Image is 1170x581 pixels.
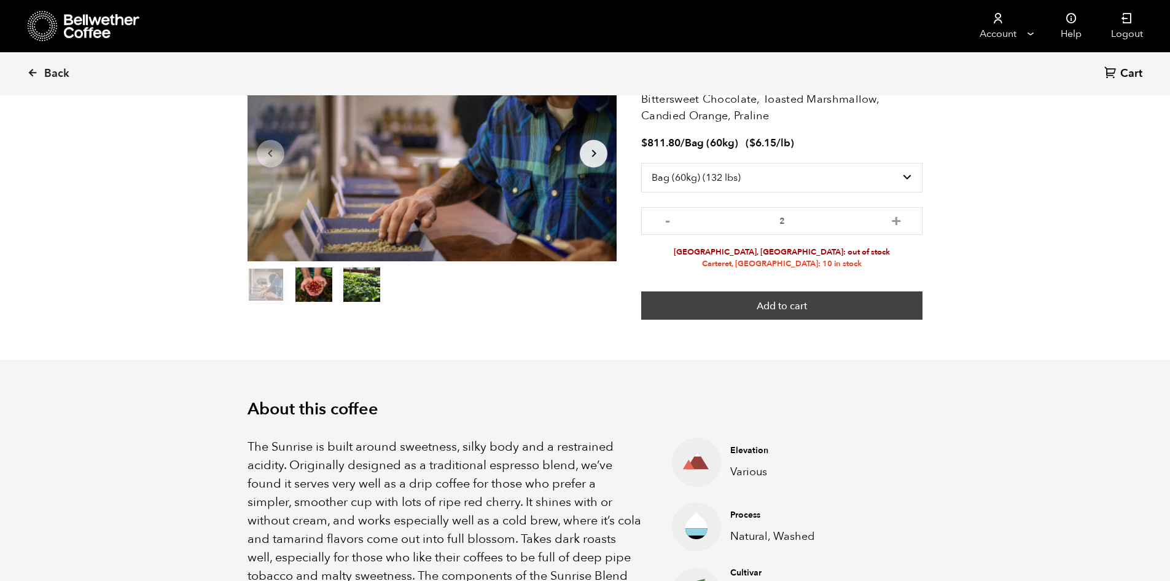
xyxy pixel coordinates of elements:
[749,136,776,150] bdi: 6.15
[641,258,922,270] li: Carteret, [GEOGRAPHIC_DATA]: 10 in stock
[44,66,69,81] span: Back
[681,136,685,150] span: /
[641,91,922,124] p: Bittersweet Chocolate, Toasted Marshmallow, Candied Orange, Praline
[730,567,903,579] h4: Cultivar
[641,291,922,320] button: Add to cart
[685,136,738,150] span: Bag (60kg)
[641,136,647,150] span: $
[1104,66,1145,82] a: Cart
[248,400,923,419] h2: About this coffee
[660,213,675,226] button: -
[746,136,794,150] span: ( )
[889,213,904,226] button: +
[641,136,681,150] bdi: 811.80
[641,247,922,258] li: [GEOGRAPHIC_DATA], [GEOGRAPHIC_DATA]: out of stock
[730,528,903,545] p: Natural, Washed
[730,509,903,521] h4: Process
[749,136,755,150] span: $
[730,464,903,480] p: Various
[730,445,903,457] h4: Elevation
[1120,66,1142,81] span: Cart
[776,136,790,150] span: /lb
